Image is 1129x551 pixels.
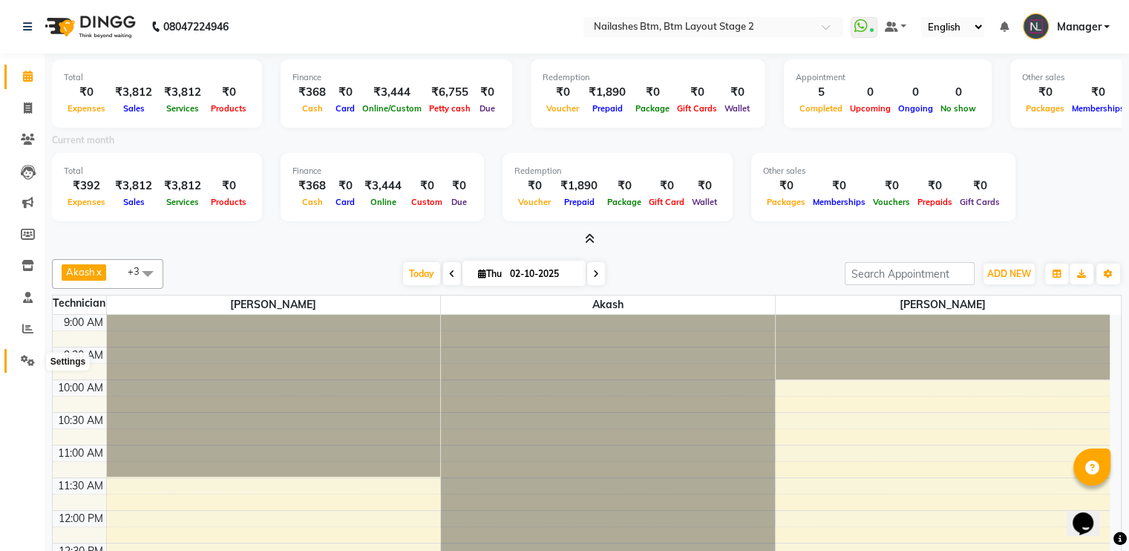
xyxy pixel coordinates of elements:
[359,84,425,101] div: ₹3,444
[53,296,106,311] div: Technician
[763,177,809,195] div: ₹0
[543,103,583,114] span: Voucher
[128,265,151,277] span: +3
[292,71,500,84] div: Finance
[1068,103,1128,114] span: Memberships
[763,197,809,207] span: Packages
[846,103,894,114] span: Upcoming
[55,413,106,428] div: 10:30 AM
[332,197,359,207] span: Card
[987,268,1031,279] span: ADD NEW
[163,6,229,48] b: 08047224946
[721,84,753,101] div: ₹0
[869,177,914,195] div: ₹0
[448,197,471,207] span: Due
[55,380,106,396] div: 10:00 AM
[332,103,359,114] span: Card
[809,177,869,195] div: ₹0
[64,84,109,101] div: ₹0
[120,103,148,114] span: Sales
[56,511,106,526] div: 12:00 PM
[158,177,207,195] div: ₹3,812
[543,71,753,84] div: Redemption
[937,84,980,101] div: 0
[956,197,1004,207] span: Gift Cards
[64,71,250,84] div: Total
[1023,13,1049,39] img: Manager
[207,197,250,207] span: Products
[163,197,203,207] span: Services
[207,103,250,114] span: Products
[1022,84,1068,101] div: ₹0
[207,177,250,195] div: ₹0
[64,165,250,177] div: Total
[956,177,1004,195] div: ₹0
[207,84,250,101] div: ₹0
[869,197,914,207] span: Vouchers
[603,197,645,207] span: Package
[408,197,446,207] span: Custom
[474,268,505,279] span: Thu
[55,446,106,461] div: 11:00 AM
[425,84,474,101] div: ₹6,755
[292,84,332,101] div: ₹368
[158,84,207,101] div: ₹3,812
[514,165,721,177] div: Redemption
[914,177,956,195] div: ₹0
[474,84,500,101] div: ₹0
[589,103,626,114] span: Prepaid
[441,296,775,314] span: Akash
[514,177,554,195] div: ₹0
[560,197,598,207] span: Prepaid
[632,103,673,114] span: Package
[796,71,980,84] div: Appointment
[332,84,359,101] div: ₹0
[809,197,869,207] span: Memberships
[1056,19,1101,35] span: Manager
[403,262,440,285] span: Today
[408,177,446,195] div: ₹0
[61,348,106,363] div: 9:30 AM
[95,266,102,278] a: x
[55,478,106,494] div: 11:30 AM
[583,84,632,101] div: ₹1,890
[52,134,114,147] label: Current month
[38,6,140,48] img: logo
[359,177,408,195] div: ₹3,444
[846,84,894,101] div: 0
[543,84,583,101] div: ₹0
[776,296,1110,314] span: [PERSON_NAME]
[64,177,109,195] div: ₹392
[109,177,158,195] div: ₹3,812
[298,103,327,114] span: Cash
[109,84,158,101] div: ₹3,812
[554,177,603,195] div: ₹1,890
[796,103,846,114] span: Completed
[47,353,89,371] div: Settings
[645,177,688,195] div: ₹0
[894,103,937,114] span: Ongoing
[120,197,148,207] span: Sales
[1068,84,1128,101] div: ₹0
[688,197,721,207] span: Wallet
[292,165,472,177] div: Finance
[721,103,753,114] span: Wallet
[64,103,109,114] span: Expenses
[64,197,109,207] span: Expenses
[1067,492,1114,536] iframe: chat widget
[505,263,580,285] input: 2025-10-02
[61,315,106,330] div: 9:00 AM
[796,84,846,101] div: 5
[984,264,1035,284] button: ADD NEW
[476,103,499,114] span: Due
[425,103,474,114] span: Petty cash
[937,103,980,114] span: No show
[292,177,332,195] div: ₹368
[1022,103,1068,114] span: Packages
[359,103,425,114] span: Online/Custom
[763,165,1004,177] div: Other sales
[514,197,554,207] span: Voucher
[673,84,721,101] div: ₹0
[163,103,203,114] span: Services
[632,84,673,101] div: ₹0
